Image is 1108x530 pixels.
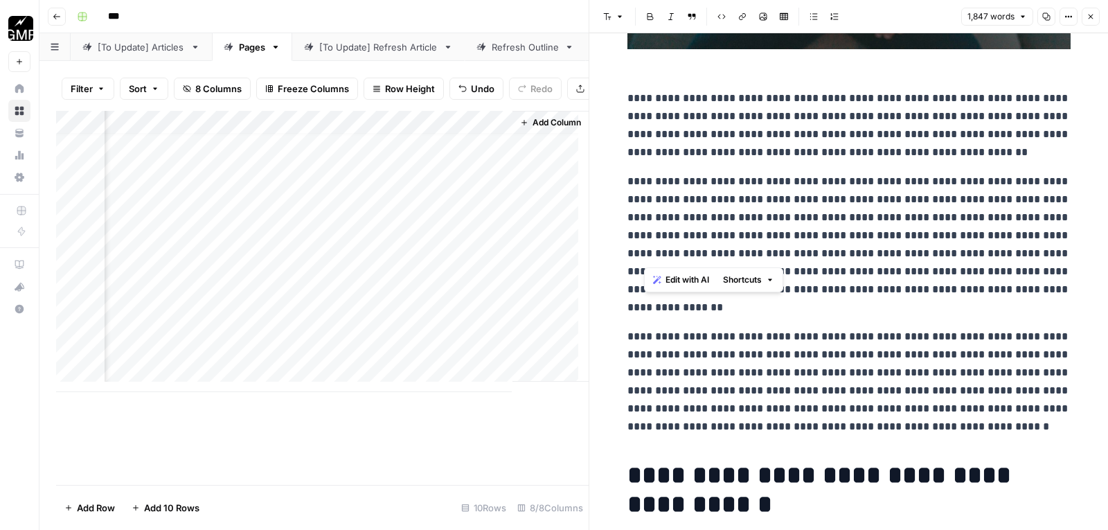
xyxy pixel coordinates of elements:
span: Row Height [385,82,435,96]
a: Settings [8,166,30,188]
div: [To Update] Refresh Article [319,40,438,54]
span: Freeze Columns [278,82,349,96]
div: [To Update] Articles [98,40,185,54]
a: Usage [8,144,30,166]
div: 8/8 Columns [512,497,589,519]
span: Undo [471,82,494,96]
span: Sort [129,82,147,96]
span: Add Column [533,116,581,129]
button: Sort [120,78,168,100]
button: Filter [62,78,114,100]
a: [To Update] Articles [71,33,212,61]
span: Shortcuts [723,274,762,286]
a: Browse [8,100,30,122]
a: [To Update] Refresh Article [292,33,465,61]
span: Redo [530,82,553,96]
div: 10 Rows [456,497,512,519]
button: Help + Support [8,298,30,320]
span: 8 Columns [195,82,242,96]
button: Edit with AI [647,271,715,289]
button: Add Row [56,497,123,519]
button: Row Height [364,78,444,100]
a: Pages [212,33,292,61]
button: 1,847 words [961,8,1033,26]
a: Refresh Outline [465,33,586,61]
a: Home [8,78,30,100]
span: 1,847 words [967,10,1015,23]
div: What's new? [9,276,30,297]
img: Growth Marketing Pro Logo [8,16,33,41]
button: What's new? [8,276,30,298]
button: Add Column [515,114,587,132]
button: 8 Columns [174,78,251,100]
button: Freeze Columns [256,78,358,100]
button: Undo [449,78,503,100]
span: Add Row [77,501,115,515]
button: Workspace: Growth Marketing Pro [8,11,30,46]
a: Your Data [8,122,30,144]
button: Shortcuts [717,271,780,289]
a: AirOps Academy [8,254,30,276]
span: Add 10 Rows [144,501,199,515]
button: Redo [509,78,562,100]
span: Filter [71,82,93,96]
div: Pages [239,40,265,54]
div: Refresh Outline [492,40,559,54]
button: Add 10 Rows [123,497,208,519]
span: Edit with AI [665,274,709,286]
